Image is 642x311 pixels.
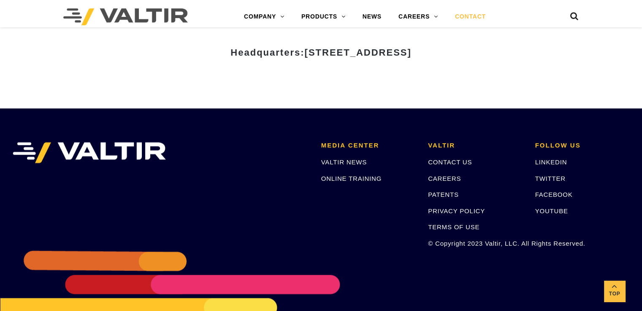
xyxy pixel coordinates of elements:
span: [STREET_ADDRESS] [304,47,411,58]
h2: VALTIR [428,142,522,149]
a: CONTACT [447,8,494,25]
a: CAREERS [390,8,447,25]
a: PRODUCTS [293,8,354,25]
a: ONLINE TRAINING [321,175,382,182]
a: YOUTUBE [535,207,568,214]
img: VALTIR [13,142,166,163]
a: FACEBOOK [535,191,573,198]
a: LINKEDIN [535,158,567,166]
a: NEWS [354,8,390,25]
h2: FOLLOW US [535,142,629,149]
a: CAREERS [428,175,461,182]
a: TWITTER [535,175,566,182]
img: Valtir [63,8,188,25]
strong: Headquarters: [230,47,411,58]
a: PRIVACY POLICY [428,207,485,214]
span: Top [604,289,625,299]
a: VALTIR NEWS [321,158,367,166]
a: PATENTS [428,191,459,198]
a: Top [604,281,625,302]
p: © Copyright 2023 Valtir, LLC. All Rights Reserved. [428,239,522,248]
a: CONTACT US [428,158,472,166]
a: COMPANY [236,8,293,25]
a: TERMS OF USE [428,223,479,231]
h2: MEDIA CENTER [321,142,415,149]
